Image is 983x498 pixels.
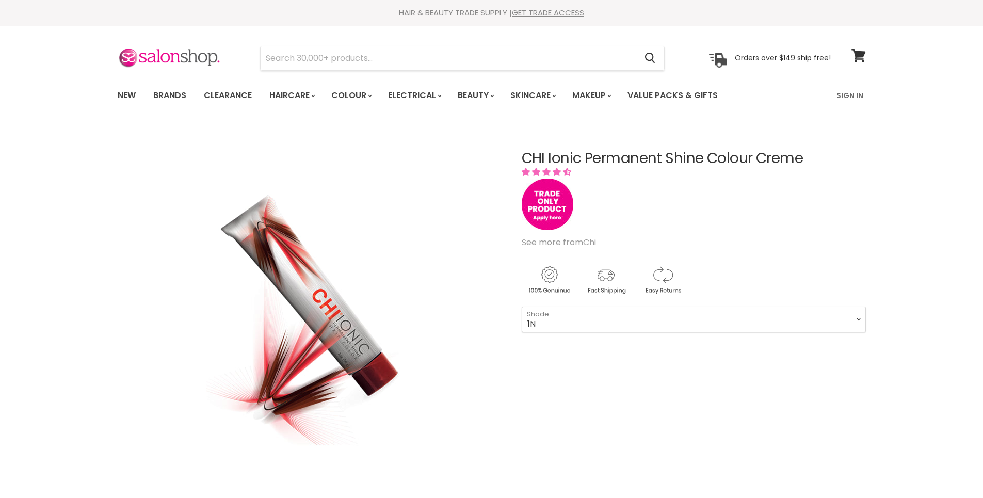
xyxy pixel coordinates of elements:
a: Makeup [565,85,618,106]
ul: Main menu [110,81,778,110]
span: 4.50 stars [522,166,573,178]
img: genuine.gif [522,264,576,296]
button: Search [637,46,664,70]
a: Beauty [450,85,501,106]
a: Haircare [262,85,321,106]
a: Value Packs & Gifts [620,85,726,106]
div: HAIR & BEAUTY TRADE SUPPLY | [105,8,879,18]
span: See more from [522,236,596,248]
a: Skincare [503,85,562,106]
a: GET TRADE ACCESS [512,7,584,18]
a: New [110,85,143,106]
a: Electrical [380,85,448,106]
a: Colour [324,85,378,106]
form: Product [260,46,665,71]
img: returns.gif [635,264,690,296]
img: Chi Ionic Permanent Shine Colour Creme [206,161,414,474]
img: shipping.gif [578,264,633,296]
a: Sign In [830,85,869,106]
nav: Main [105,81,879,110]
a: Brands [146,85,194,106]
a: Chi [583,236,596,248]
h1: CHI Ionic Permanent Shine Colour Creme [522,151,866,167]
a: Clearance [196,85,260,106]
input: Search [261,46,637,70]
p: Orders over $149 ship free! [735,53,831,62]
img: tradeonly_small.jpg [522,179,573,230]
